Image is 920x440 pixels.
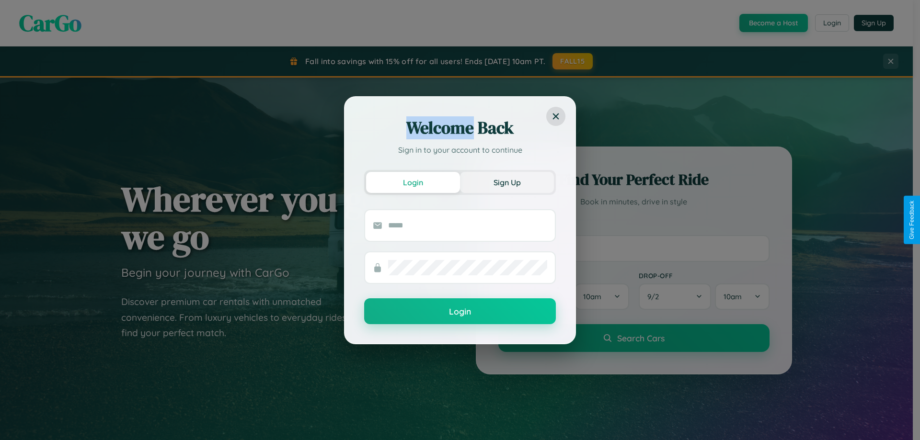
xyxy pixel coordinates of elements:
[366,172,460,193] button: Login
[364,116,556,139] h2: Welcome Back
[364,298,556,324] button: Login
[364,144,556,156] p: Sign in to your account to continue
[908,201,915,239] div: Give Feedback
[460,172,554,193] button: Sign Up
